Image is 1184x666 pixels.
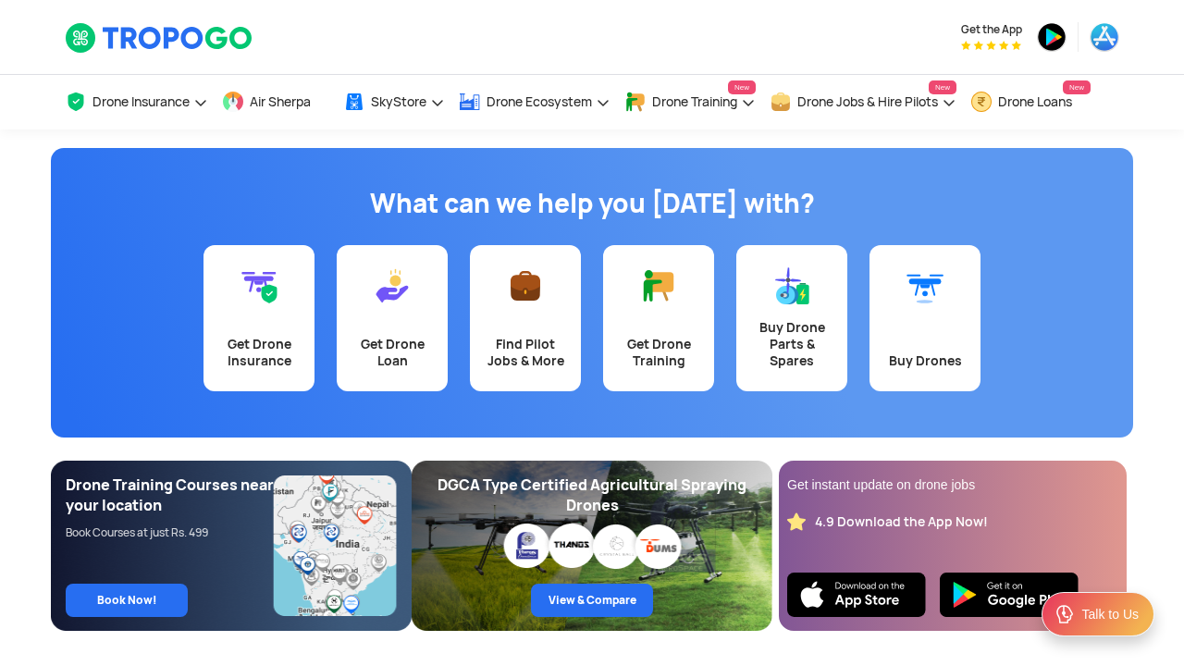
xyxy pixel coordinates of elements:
[215,336,303,369] div: Get Drone Insurance
[531,584,653,617] a: View & Compare
[487,94,592,109] span: Drone Ecosystem
[1037,22,1067,52] img: playstore
[940,573,1079,617] img: Playstore
[66,525,275,540] div: Book Courses at just Rs. 499
[459,75,610,129] a: Drone Ecosystem
[770,75,956,129] a: Drone Jobs & Hire PilotsNew
[614,336,703,369] div: Get Drone Training
[66,584,188,617] a: Book Now!
[507,267,544,304] img: Find Pilot Jobs & More
[815,513,988,531] div: 4.9 Download the App Now!
[203,245,314,391] a: Get Drone Insurance
[747,319,836,369] div: Buy Drone Parts & Spares
[906,267,943,304] img: Buy Drones
[787,512,806,531] img: star_rating
[652,94,737,109] span: Drone Training
[343,75,445,129] a: SkyStore
[787,475,1118,494] div: Get instant update on drone jobs
[773,267,810,304] img: Buy Drone Parts & Spares
[736,245,847,391] a: Buy Drone Parts & Spares
[961,22,1022,37] span: Get the App
[337,245,448,391] a: Get Drone Loan
[65,75,208,129] a: Drone Insurance
[371,94,426,109] span: SkyStore
[881,352,969,369] div: Buy Drones
[481,336,570,369] div: Find Pilot Jobs & More
[1090,22,1119,52] img: appstore
[869,245,980,391] a: Buy Drones
[787,573,926,617] img: Ios
[92,94,190,109] span: Drone Insurance
[348,336,437,369] div: Get Drone Loan
[66,475,275,516] div: Drone Training Courses near your location
[1054,603,1076,625] img: ic_Support.svg
[603,245,714,391] a: Get Drone Training
[797,94,938,109] span: Drone Jobs & Hire Pilots
[65,22,254,54] img: TropoGo Logo
[470,245,581,391] a: Find Pilot Jobs & More
[1063,80,1091,94] span: New
[929,80,956,94] span: New
[240,267,277,304] img: Get Drone Insurance
[65,185,1119,222] h1: What can we help you [DATE] with?
[1082,605,1139,623] div: Talk to Us
[222,75,329,129] a: Air Sherpa
[728,80,756,94] span: New
[374,267,411,304] img: Get Drone Loan
[426,475,758,516] div: DGCA Type Certified Agricultural Spraying Drones
[998,94,1072,109] span: Drone Loans
[970,75,1091,129] a: Drone LoansNew
[624,75,756,129] a: Drone TrainingNew
[961,41,1021,50] img: App Raking
[250,94,311,109] span: Air Sherpa
[640,267,677,304] img: Get Drone Training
